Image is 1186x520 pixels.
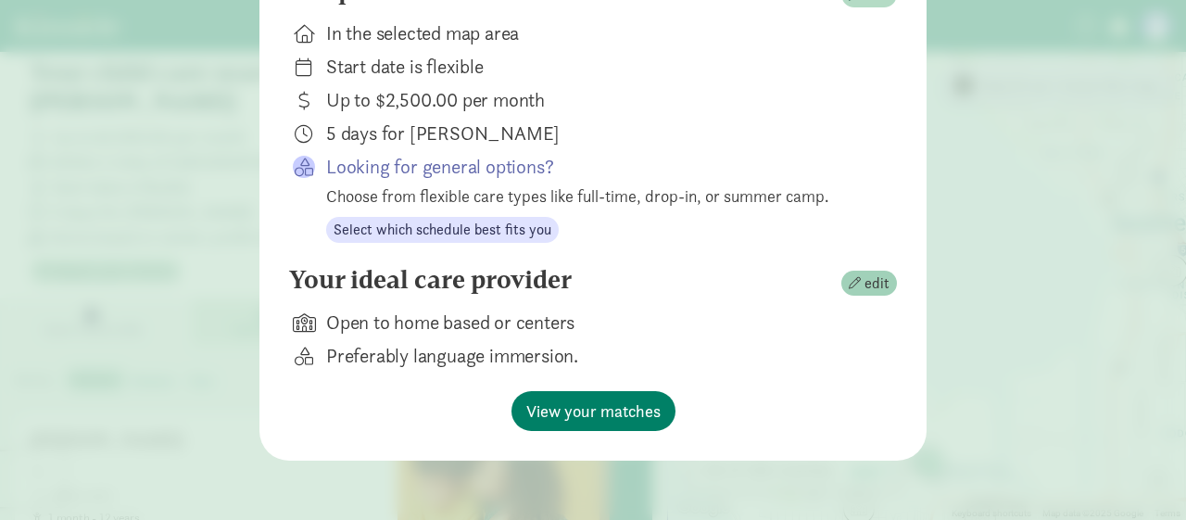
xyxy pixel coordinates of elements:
div: In the selected map area [326,20,867,46]
div: Up to $2,500.00 per month [326,87,867,113]
button: Select which schedule best fits you [326,217,559,243]
span: View your matches [526,399,661,424]
p: Looking for general options? [326,154,867,180]
span: Select which schedule best fits you [334,219,551,241]
div: Start date is flexible [326,54,867,80]
div: Choose from flexible care types like full-time, drop-in, or summer camp. [326,184,867,209]
button: View your matches [511,391,675,431]
div: 5 days for [PERSON_NAME] [326,120,867,146]
h4: Your ideal care provider [289,265,572,295]
span: edit [864,273,889,295]
button: edit [841,271,897,297]
div: Open to home based or centers [326,310,867,336]
div: Preferably language immersion. [326,343,867,369]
